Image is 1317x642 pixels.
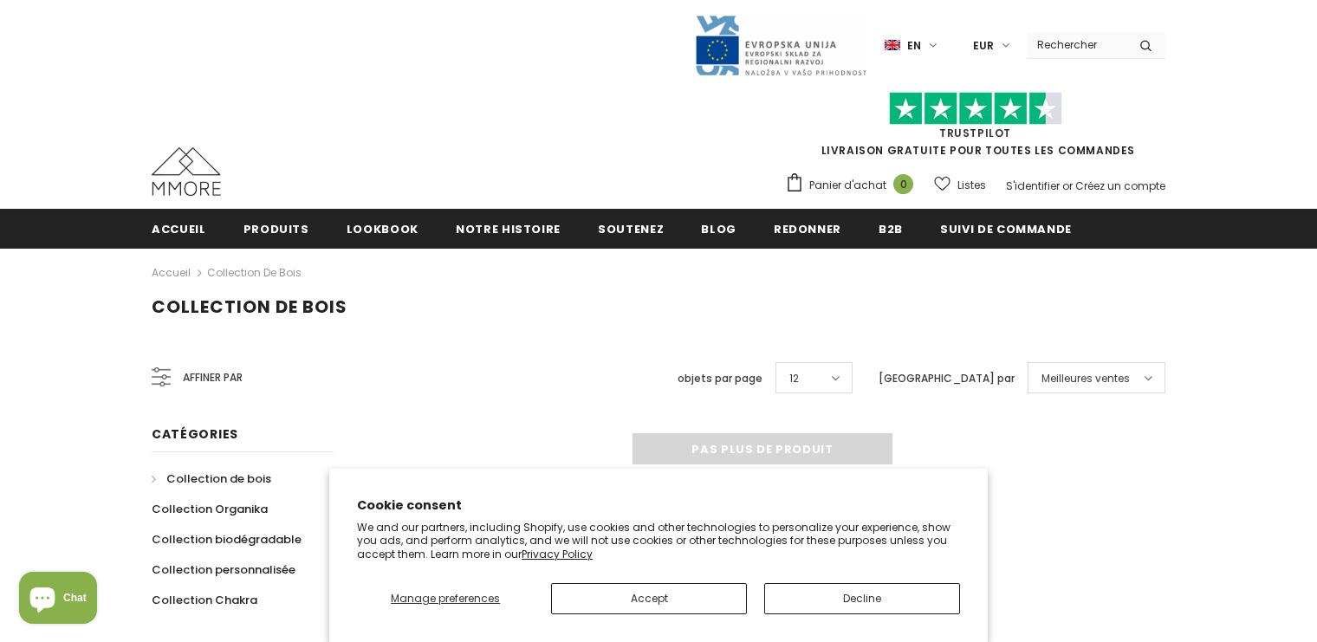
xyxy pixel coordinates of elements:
[152,592,257,608] span: Collection Chakra
[789,370,799,387] span: 12
[456,209,561,248] a: Notre histoire
[1075,178,1165,193] a: Créez un compte
[879,221,903,237] span: B2B
[785,172,922,198] a: Panier d'achat 0
[785,100,1165,158] span: LIVRAISON GRATUITE POUR TOUTES LES COMMANDES
[152,263,191,283] a: Accueil
[939,126,1011,140] a: TrustPilot
[885,38,900,53] img: i-lang-1.png
[678,370,762,387] label: objets par page
[152,464,271,494] a: Collection de bois
[152,494,268,524] a: Collection Organika
[347,221,418,237] span: Lookbook
[357,521,960,561] p: We and our partners, including Shopify, use cookies and other technologies to personalize your ex...
[152,501,268,517] span: Collection Organika
[243,221,309,237] span: Produits
[809,177,886,194] span: Panier d'achat
[152,295,347,319] span: Collection de bois
[774,209,841,248] a: Redonner
[940,221,1072,237] span: Suivi de commande
[152,585,257,615] a: Collection Chakra
[701,209,736,248] a: Blog
[522,547,593,561] a: Privacy Policy
[764,583,960,614] button: Decline
[347,209,418,248] a: Lookbook
[243,209,309,248] a: Produits
[598,209,664,248] a: soutenez
[598,221,664,237] span: soutenez
[152,147,221,196] img: Cas MMORE
[907,37,921,55] span: en
[1027,32,1126,57] input: Search Site
[893,174,913,194] span: 0
[166,470,271,487] span: Collection de bois
[957,177,986,194] span: Listes
[152,221,206,237] span: Accueil
[1041,370,1130,387] span: Meilleures ventes
[357,583,534,614] button: Manage preferences
[701,221,736,237] span: Blog
[879,209,903,248] a: B2B
[152,524,302,554] a: Collection biodégradable
[879,370,1015,387] label: [GEOGRAPHIC_DATA] par
[152,209,206,248] a: Accueil
[207,265,302,280] a: Collection de bois
[934,170,986,200] a: Listes
[152,531,302,548] span: Collection biodégradable
[889,92,1062,126] img: Faites confiance aux étoiles pilotes
[183,368,243,387] span: Affiner par
[694,37,867,52] a: Javni Razpis
[973,37,994,55] span: EUR
[694,14,867,77] img: Javni Razpis
[152,554,295,585] a: Collection personnalisée
[456,221,561,237] span: Notre histoire
[551,583,747,614] button: Accept
[14,572,102,628] inbox-online-store-chat: Shopify online store chat
[774,221,841,237] span: Redonner
[357,496,960,515] h2: Cookie consent
[1062,178,1073,193] span: or
[940,209,1072,248] a: Suivi de commande
[391,591,500,606] span: Manage preferences
[1006,178,1060,193] a: S'identifier
[152,425,238,443] span: Catégories
[152,561,295,578] span: Collection personnalisée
